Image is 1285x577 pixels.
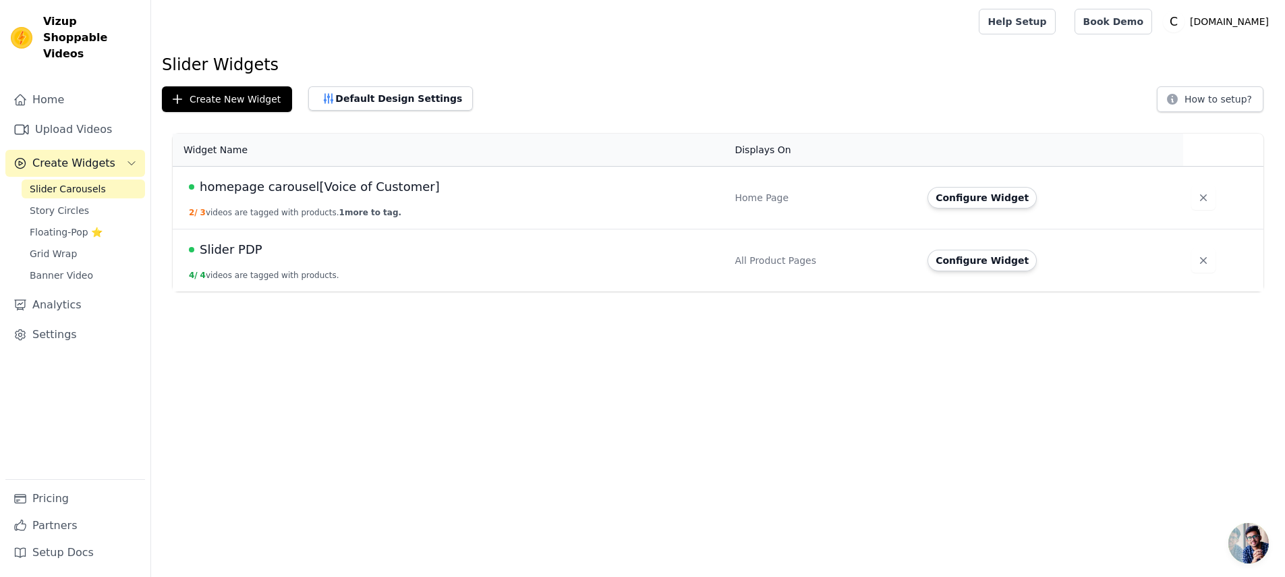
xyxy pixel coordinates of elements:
[1184,9,1274,34] p: [DOMAIN_NAME]
[22,201,145,220] a: Story Circles
[200,271,206,280] span: 4
[189,270,339,281] button: 4/ 4videos are tagged with products.
[189,271,198,280] span: 4 /
[1157,96,1263,109] a: How to setup?
[1228,523,1269,564] div: Open chat
[5,116,145,143] a: Upload Videos
[32,155,115,171] span: Create Widgets
[1191,186,1216,210] button: Delete widget
[5,539,145,566] a: Setup Docs
[927,250,1037,271] button: Configure Widget
[1191,248,1216,273] button: Delete widget
[200,177,440,196] span: homepage carousel[Voice of Customer]
[189,207,401,218] button: 2/ 3videos are tagged with products.1more to tag.
[339,208,401,217] span: 1 more to tag.
[5,321,145,348] a: Settings
[927,187,1037,209] button: Configure Widget
[735,254,911,267] div: All Product Pages
[30,247,77,260] span: Grid Wrap
[30,225,103,239] span: Floating-Pop ⭐
[43,13,140,62] span: Vizup Shoppable Videos
[162,54,1274,76] h1: Slider Widgets
[726,134,919,167] th: Displays On
[5,86,145,113] a: Home
[308,86,473,111] button: Default Design Settings
[1075,9,1152,34] a: Book Demo
[22,180,145,198] a: Slider Carousels
[162,86,292,112] button: Create New Widget
[200,240,262,259] span: Slider PDP
[979,9,1055,34] a: Help Setup
[1163,9,1274,34] button: C [DOMAIN_NAME]
[189,208,198,217] span: 2 /
[11,27,32,49] img: Vizup
[5,485,145,512] a: Pricing
[22,223,145,242] a: Floating-Pop ⭐
[189,247,194,252] span: Live Published
[22,266,145,285] a: Banner Video
[30,269,93,282] span: Banner Video
[5,292,145,319] a: Analytics
[189,184,194,190] span: Live Published
[22,244,145,263] a: Grid Wrap
[30,182,106,196] span: Slider Carousels
[735,191,911,204] div: Home Page
[1157,86,1263,112] button: How to setup?
[5,512,145,539] a: Partners
[173,134,726,167] th: Widget Name
[1170,15,1178,28] text: C
[30,204,89,217] span: Story Circles
[200,208,206,217] span: 3
[5,150,145,177] button: Create Widgets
